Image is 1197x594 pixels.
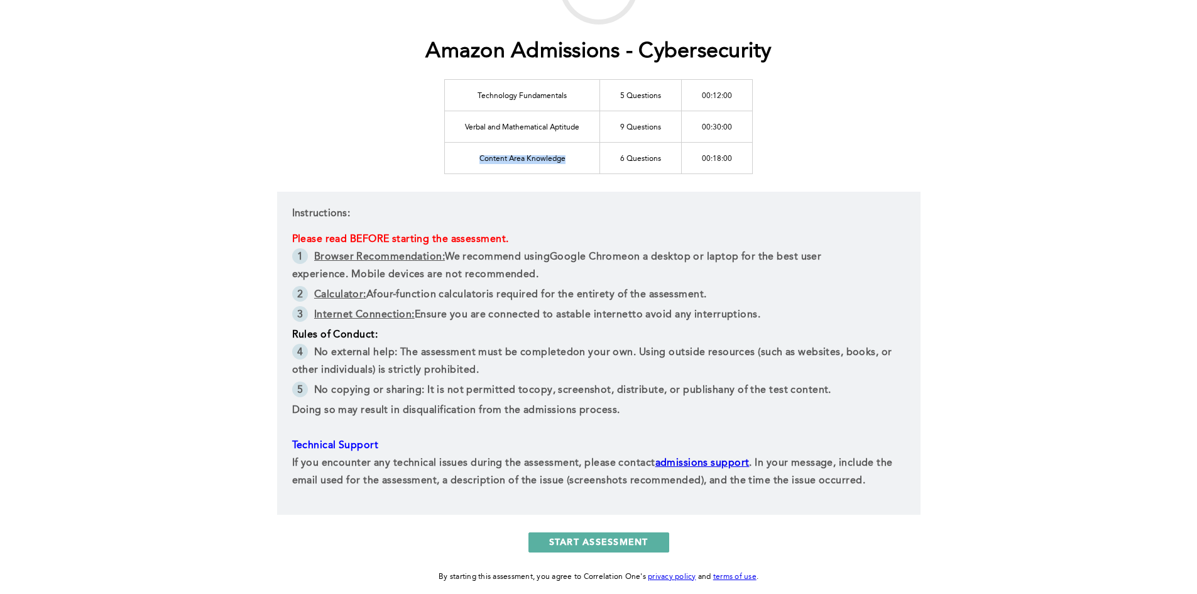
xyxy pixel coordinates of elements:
[425,39,771,65] h1: Amazon Admissions - Cybersecurity
[363,290,366,300] u: :
[277,192,921,515] div: Instructions:
[648,573,696,581] a: privacy policy
[292,402,905,419] p: Doing so may result in disqualification from the admissions process.
[314,385,422,395] strong: No copying or sharing
[292,248,905,286] li: We recommend using on a desktop or laptop for the best user experience. Mobile devices are not re...
[439,570,758,584] div: By starting this assessment, you agree to Correlation One's and .
[713,573,757,581] a: terms of use
[445,111,600,142] td: Verbal and Mathematical Aptitude
[682,142,753,173] td: 00:18:00
[529,385,719,395] strong: copy, screenshot, distribute, or publish
[292,454,905,490] p: If you encounter any technical issues during the assessment, please contact . In your message, in...
[373,290,486,300] strong: four-function calculator
[573,348,633,358] strong: on your own
[292,344,905,382] li: : The assessment must be completed . Using outside resources (such as websites, books, or other i...
[528,532,669,553] button: START ASSESSMENT
[314,348,395,358] strong: No external help
[412,310,414,320] u: :
[445,142,600,173] td: Content Area Knowledge
[550,252,628,262] strong: Google Chrome
[292,441,378,451] strong: Technical Support
[600,142,682,173] td: 6 Questions
[314,290,363,300] u: Calculator
[292,234,509,245] strong: Please read BEFORE starting the assessment.
[292,286,905,306] li: A is required for the entirety of the assessment.
[292,382,905,402] li: : It is not permitted to any of the test content.
[682,79,753,111] td: 00:12:00
[562,310,633,320] strong: stable internet
[314,310,412,320] u: Internet Connection
[445,79,600,111] td: Technology Fundamentals
[682,111,753,142] td: 00:30:00
[600,111,682,142] td: 9 Questions
[292,330,378,340] strong: Rules of Conduct:
[314,252,445,262] u: Browser Recommendation:
[600,79,682,111] td: 5 Questions
[292,306,905,326] li: Ensure you are connected to a to avoid any interruptions.
[655,458,750,468] a: admissions support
